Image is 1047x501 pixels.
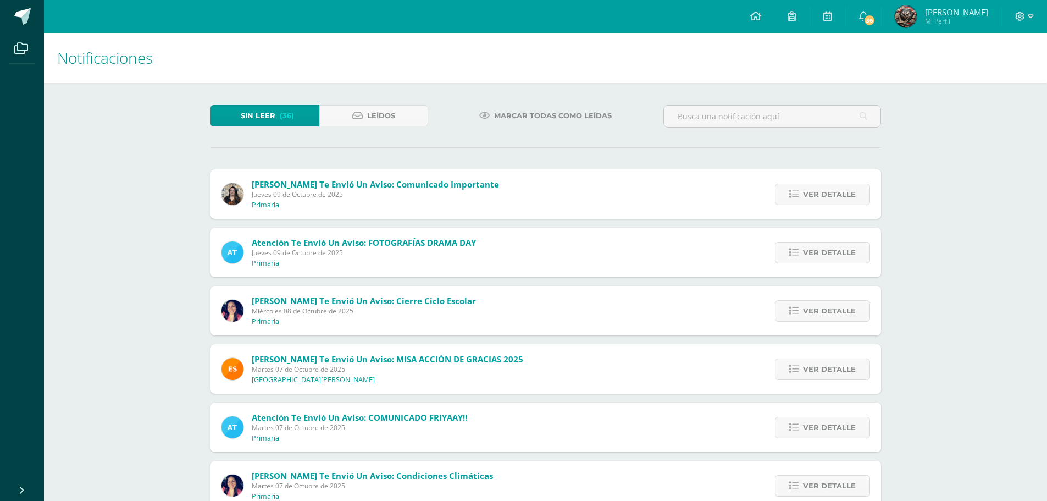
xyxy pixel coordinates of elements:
[252,248,476,257] span: Jueves 09 de Octubre de 2025
[252,481,493,491] span: Martes 07 de Octubre de 2025
[221,416,243,438] img: 9fc725f787f6a993fc92a288b7a8b70c.png
[925,16,988,26] span: Mi Perfil
[221,241,243,263] img: 9fc725f787f6a993fc92a288b7a8b70c.png
[252,295,476,306] span: [PERSON_NAME] te envió un aviso: Cierre ciclo escolar
[664,106,880,127] input: Busca una notificación aquí
[221,183,243,205] img: b28abd5fc8ba3844de867acb3a65f220.png
[803,359,856,379] span: Ver detalle
[803,417,856,438] span: Ver detalle
[367,106,395,126] span: Leídos
[221,358,243,380] img: 4ba0fbdb24318f1bbd103ebd070f4524.png
[252,306,476,316] span: Miércoles 08 de Octubre de 2025
[252,434,279,443] p: Primaria
[252,317,279,326] p: Primaria
[252,376,375,384] p: [GEOGRAPHIC_DATA][PERSON_NAME]
[252,190,499,199] span: Jueves 09 de Octubre de 2025
[803,301,856,321] span: Ver detalle
[252,423,467,432] span: Martes 07 de Octubre de 2025
[252,354,523,365] span: [PERSON_NAME] te envió un aviso: MISA ACCIÓN DE GRACIAS 2025
[280,106,294,126] span: (36)
[221,300,243,322] img: 7118ac30b0313437625b59fc2ffd5a9e.png
[252,179,499,190] span: [PERSON_NAME] te envió un aviso: Comunicado Importante
[494,106,612,126] span: Marcar todas como leídas
[57,47,153,68] span: Notificaciones
[803,476,856,496] span: Ver detalle
[319,105,428,126] a: Leídos
[210,105,319,126] a: Sin leer(36)
[252,259,279,268] p: Primaria
[221,475,243,497] img: 7118ac30b0313437625b59fc2ffd5a9e.png
[925,7,988,18] span: [PERSON_NAME]
[252,365,523,374] span: Martes 07 de Octubre de 2025
[466,105,625,126] a: Marcar todas como leídas
[895,5,917,27] img: 59b36a082c41914072a936266d466df8.png
[803,184,856,205] span: Ver detalle
[252,237,476,248] span: Atención te envió un aviso: FOTOGRAFÍAS DRAMA DAY
[241,106,275,126] span: Sin leer
[252,201,279,210] p: Primaria
[252,470,493,481] span: [PERSON_NAME] te envió un aviso: Condiciones Climáticas
[803,243,856,263] span: Ver detalle
[252,492,279,501] p: Primaria
[252,412,467,423] span: Atención te envió un aviso: COMUNICADO FRIYAAY!!
[863,14,876,26] span: 36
